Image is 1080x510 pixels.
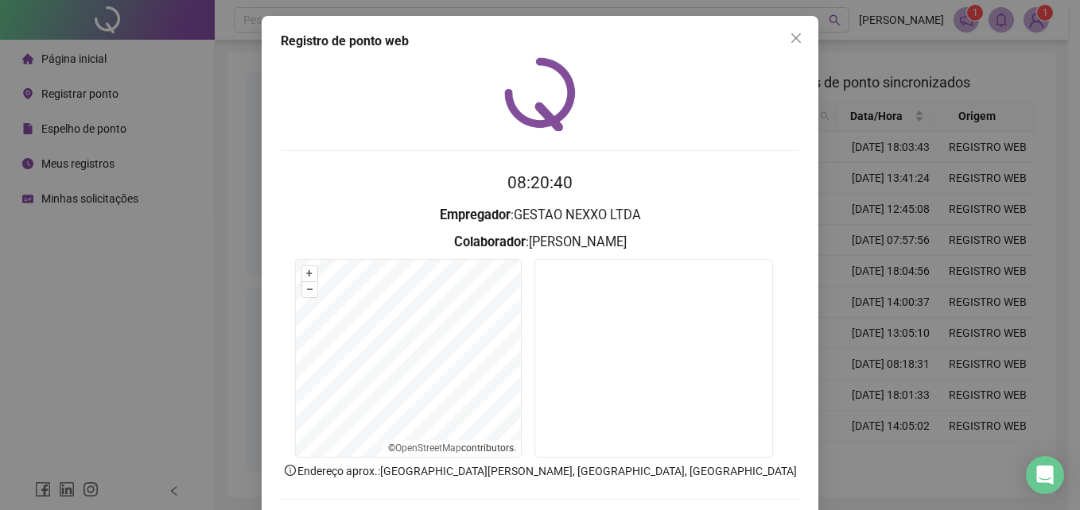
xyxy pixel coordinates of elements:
[783,25,809,51] button: Close
[440,207,511,222] strong: Empregador
[281,232,799,253] h3: : [PERSON_NAME]
[388,442,516,454] li: © contributors.
[281,205,799,226] h3: : GESTAO NEXXO LTDA
[281,32,799,51] div: Registro de ponto web
[507,173,573,192] time: 08:20:40
[454,234,526,249] strong: Colaborador
[302,282,317,297] button: –
[790,32,802,44] span: close
[302,266,317,281] button: +
[283,463,297,477] span: info-circle
[504,57,576,131] img: QRPoint
[281,462,799,480] p: Endereço aprox. : [GEOGRAPHIC_DATA][PERSON_NAME], [GEOGRAPHIC_DATA], [GEOGRAPHIC_DATA]
[395,442,461,454] a: OpenStreetMap
[1026,456,1064,494] div: Open Intercom Messenger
